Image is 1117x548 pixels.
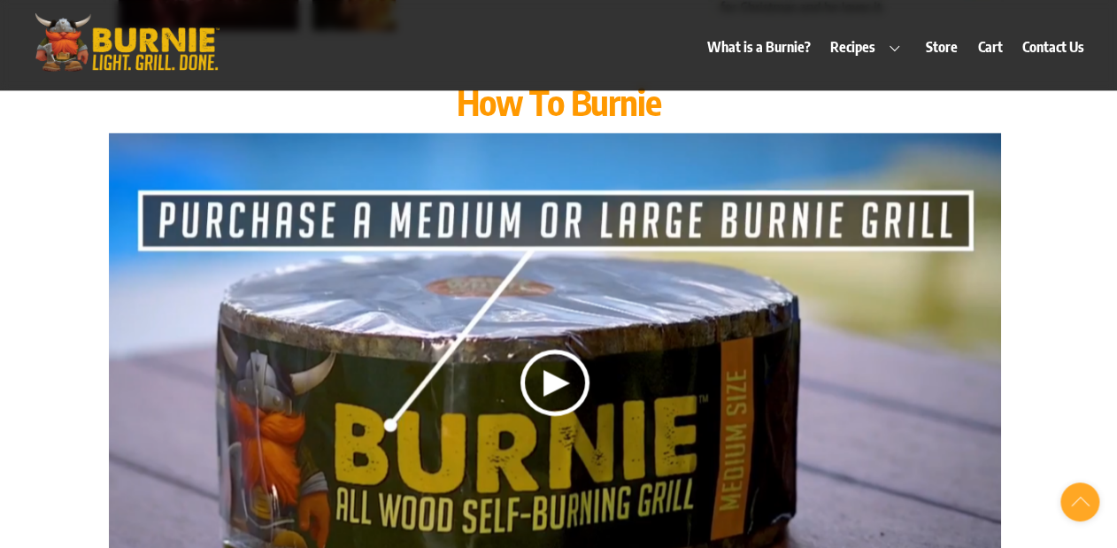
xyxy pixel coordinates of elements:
a: What is a Burnie? [698,27,819,67]
a: Recipes [821,27,915,67]
a: Burnie Grill [25,50,228,81]
a: Contact Us [1013,27,1092,67]
img: burniegrill.com-logo-high-res-2020110_500px [25,9,228,75]
a: Cart [969,27,1011,67]
span: How To Burnie [457,80,660,124]
a: Store [917,27,966,67]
